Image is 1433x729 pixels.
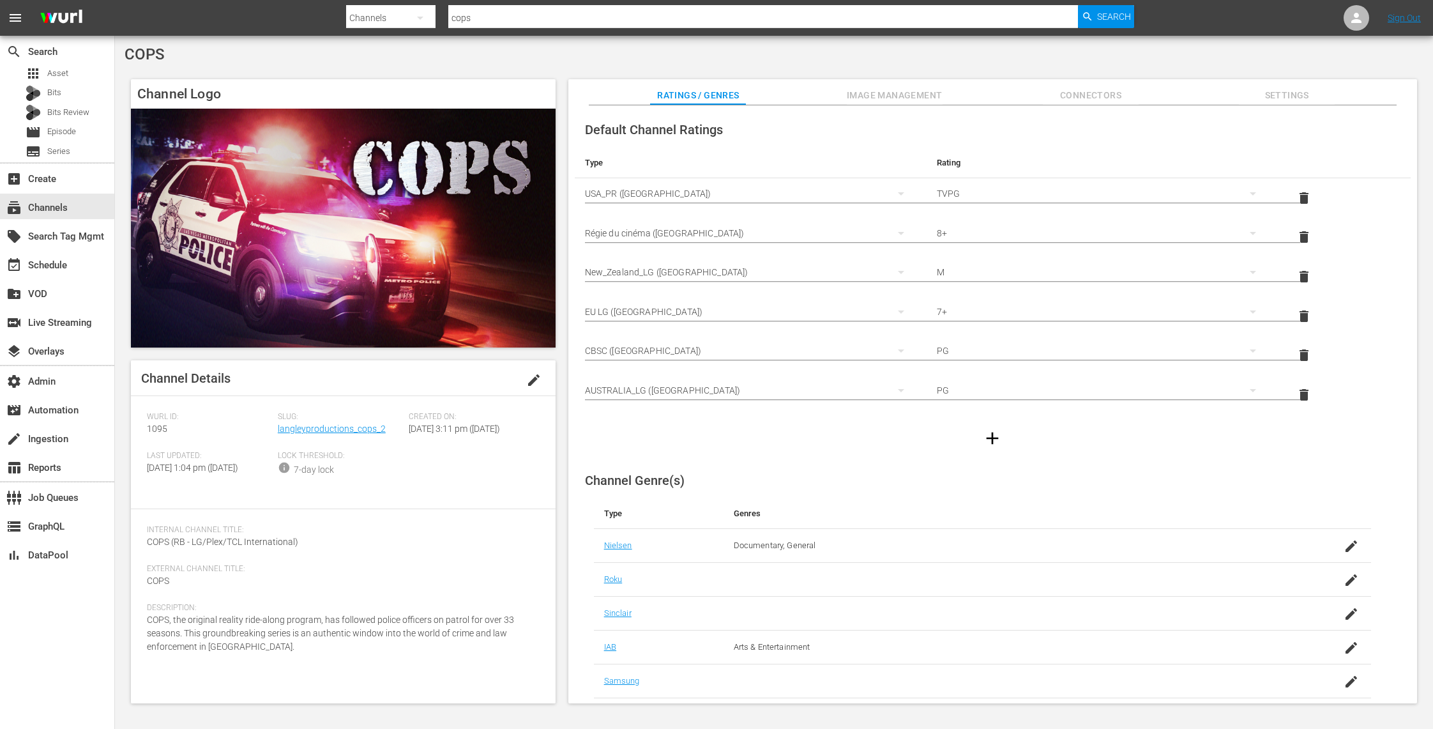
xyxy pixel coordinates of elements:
[937,254,1268,290] div: M
[125,45,165,63] span: COPS
[278,412,402,422] span: Slug:
[278,451,402,461] span: Lock Threshold:
[147,603,533,613] span: Description:
[1289,222,1319,252] button: delete
[409,412,533,422] span: Created On:
[526,372,542,388] span: edit
[47,106,89,119] span: Bits Review
[604,574,623,584] a: Roku
[47,125,76,138] span: Episode
[1289,183,1319,213] button: delete
[604,642,616,652] a: IAB
[147,451,271,461] span: Last Updated:
[1289,261,1319,292] button: delete
[585,254,916,290] div: New_Zealand_LG ([GEOGRAPHIC_DATA])
[47,86,61,99] span: Bits
[927,148,1278,178] th: Rating
[1043,88,1139,104] span: Connectors
[131,79,556,109] h4: Channel Logo
[147,615,514,652] span: COPS, the original reality ride-along program, has followed police officers on patrol for over 33...
[6,257,22,273] span: Schedule
[6,460,22,475] span: Reports
[278,461,291,474] span: info
[1296,309,1312,324] span: delete
[6,374,22,389] span: Admin
[585,215,916,251] div: Régie du cinéma ([GEOGRAPHIC_DATA])
[147,412,271,422] span: Wurl ID:
[1289,380,1319,410] button: delete
[1388,13,1421,23] a: Sign Out
[6,490,22,505] span: Job Queues
[31,3,92,33] img: ans4CAIJ8jUAAAAAAAAAAAAAAAAAAAAAAAAgQb4GAAAAAAAAAAAAAAAAAAAAAAAAJMjXAAAAAAAAAAAAAAAAAAAAAAAAgAT5G...
[585,473,685,488] span: Channel Genre(s)
[1296,190,1312,206] span: delete
[409,424,500,434] span: [DATE] 3:11 pm ([DATE])
[650,88,746,104] span: Ratings / Genres
[6,44,22,59] span: Search
[1097,5,1131,28] span: Search
[278,424,386,434] a: langleyproductions_cops_2
[575,148,1411,414] table: simple table
[1289,301,1319,332] button: delete
[585,122,723,137] span: Default Channel Ratings
[1296,348,1312,363] span: delete
[6,519,22,534] span: GraphQL
[937,294,1268,330] div: 7+
[1239,88,1335,104] span: Settings
[604,676,640,686] a: Samsung
[6,286,22,302] span: VOD
[131,109,556,348] img: COPS
[6,171,22,187] span: Create
[1289,340,1319,371] button: delete
[585,176,916,211] div: USA_PR ([GEOGRAPHIC_DATA])
[47,67,68,80] span: Asset
[26,125,41,140] span: Episode
[147,424,167,434] span: 1095
[26,66,41,81] span: Asset
[147,525,533,535] span: Internal Channel Title:
[585,294,916,330] div: EU LG ([GEOGRAPHIC_DATA])
[6,200,22,215] span: Channels
[6,229,22,244] span: Search Tag Mgmt
[594,498,724,529] th: Type
[26,105,41,120] div: Bits Review
[937,176,1268,211] div: TVPG
[585,333,916,369] div: CBSC ([GEOGRAPHIC_DATA])
[575,148,927,178] th: Type
[1296,269,1312,284] span: delete
[26,86,41,101] div: Bits
[1296,229,1312,245] span: delete
[604,608,632,618] a: Sinclair
[937,215,1268,251] div: 8+
[147,463,238,473] span: [DATE] 1:04 pm ([DATE])
[937,333,1268,369] div: PG
[519,365,549,395] button: edit
[47,145,70,158] span: Series
[147,537,298,547] span: COPS (RB - LG/Plex/TCL International)
[847,88,943,104] span: Image Management
[1296,387,1312,403] span: delete
[147,564,533,574] span: External Channel Title:
[6,431,22,447] span: Ingestion
[6,403,22,418] span: Automation
[6,548,22,563] span: DataPool
[141,371,231,386] span: Channel Details
[6,315,22,330] span: Live Streaming
[26,144,41,159] span: Series
[6,344,22,359] span: Overlays
[147,576,169,586] span: COPS
[724,498,1285,529] th: Genres
[1078,5,1134,28] button: Search
[585,372,916,408] div: AUSTRALIA_LG ([GEOGRAPHIC_DATA])
[604,541,632,550] a: Nielsen
[937,372,1268,408] div: PG
[8,10,23,26] span: menu
[294,463,334,477] div: 7-day lock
